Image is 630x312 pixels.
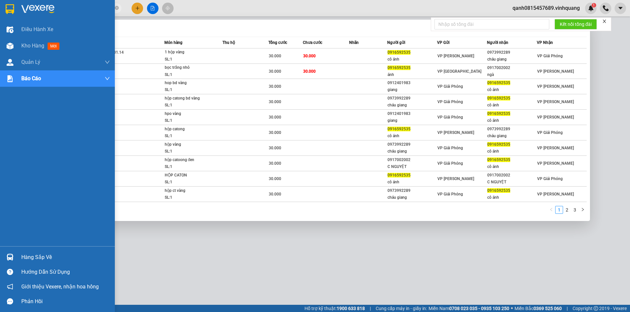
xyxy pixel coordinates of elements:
[437,130,474,135] span: VP [PERSON_NAME]
[487,148,536,155] div: cô ánh
[165,49,214,56] div: 1 hộp vàng
[487,133,536,139] div: cháu giang
[165,141,214,148] div: hộp vàng
[487,64,536,71] div: 0917002002
[487,179,536,186] div: C NGUYỆT
[388,163,437,170] div: C NGUYỆT
[268,40,287,45] span: Tổng cước
[437,54,474,58] span: VP [PERSON_NAME]
[165,163,214,171] div: SL: 1
[537,176,563,181] span: VP Giải Phóng
[437,146,463,150] span: VP Giải Phóng
[165,117,214,124] div: SL: 1
[388,187,437,194] div: 0973992289
[165,110,214,118] div: hpo vàng
[165,64,214,71] div: bọc trắng nhỏ
[164,40,182,45] span: Món hàng
[165,102,214,109] div: SL: 1
[165,133,214,140] div: SL: 1
[388,102,437,109] div: cháu giang
[21,267,110,277] div: Hướng dẫn sử dụng
[7,75,13,82] img: solution-icon
[388,156,437,163] div: 0917002002
[487,40,508,45] span: Người nhận
[487,96,510,101] span: 0916592535
[437,161,463,166] span: VP Giải Phóng
[487,157,510,162] span: 0916592535
[571,206,579,214] li: 3
[21,297,110,306] div: Phản hồi
[388,133,437,139] div: cô ánh
[165,148,214,155] div: SL: 1
[388,80,437,86] div: 0912401983
[165,172,214,179] div: HỘP CATON
[165,80,214,87] div: hop bd vàng
[556,206,563,213] a: 1
[105,60,110,65] span: down
[537,54,563,58] span: VP Giải Phóng
[388,127,410,131] span: 0916592535
[269,100,281,104] span: 30.000
[563,206,571,213] a: 2
[21,25,53,33] span: Điều hành xe
[537,192,574,196] span: VP [PERSON_NAME]
[269,130,281,135] span: 30.000
[487,102,536,109] div: cô ánh
[437,115,463,119] span: VP Giải Phóng
[165,194,214,201] div: SL: 1
[487,194,536,201] div: cô ánh
[437,69,481,74] span: VP [GEOGRAPHIC_DATA]
[21,43,44,49] span: Kho hàng
[165,126,214,133] div: hộp catong
[165,187,214,194] div: hộp ct vàng
[555,19,597,29] button: Kết nối tổng đài
[487,86,536,93] div: cô ánh
[303,40,322,45] span: Chưa cước
[537,161,574,166] span: VP [PERSON_NAME]
[487,142,510,147] span: 0916592535
[105,76,110,81] span: down
[222,40,235,45] span: Thu hộ
[165,156,214,164] div: hộp catoong đen
[48,43,59,50] span: mới
[388,194,437,201] div: cháu giang
[388,95,437,102] div: 0973992289
[165,95,214,102] div: hộp catong bd vàng
[537,115,574,119] span: VP [PERSON_NAME]
[7,26,13,33] img: warehouse-icon
[549,208,553,211] span: left
[165,86,214,94] div: SL: 1
[165,71,214,79] div: SL: 1
[537,100,574,104] span: VP [PERSON_NAME]
[487,172,536,179] div: 0917002002
[437,40,450,45] span: VP Gửi
[269,84,281,89] span: 30.000
[388,86,437,93] div: giang
[7,298,13,304] span: message
[21,74,41,83] span: Báo cáo
[388,148,437,155] div: cháu giang
[537,84,574,89] span: VP [PERSON_NAME]
[388,117,437,124] div: giang
[269,161,281,166] span: 30.000
[487,188,510,193] span: 0916592535
[487,56,536,63] div: cháu giang
[388,173,410,177] span: 0916592535
[579,206,587,214] li: Next Page
[269,192,281,196] span: 30.000
[388,65,410,70] span: 0916592535
[115,5,119,11] span: close-circle
[547,206,555,214] button: left
[21,252,110,262] div: Hàng sắp về
[388,110,437,117] div: 0912401983
[437,84,463,89] span: VP Giải Phóng
[269,146,281,150] span: 30.000
[165,56,214,63] div: SL: 1
[349,40,359,45] span: Nhãn
[487,126,536,133] div: 0973992289
[7,254,13,261] img: warehouse-icon
[581,208,585,211] span: right
[487,117,536,124] div: cô ánh
[303,54,316,58] span: 30.000
[7,59,13,66] img: warehouse-icon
